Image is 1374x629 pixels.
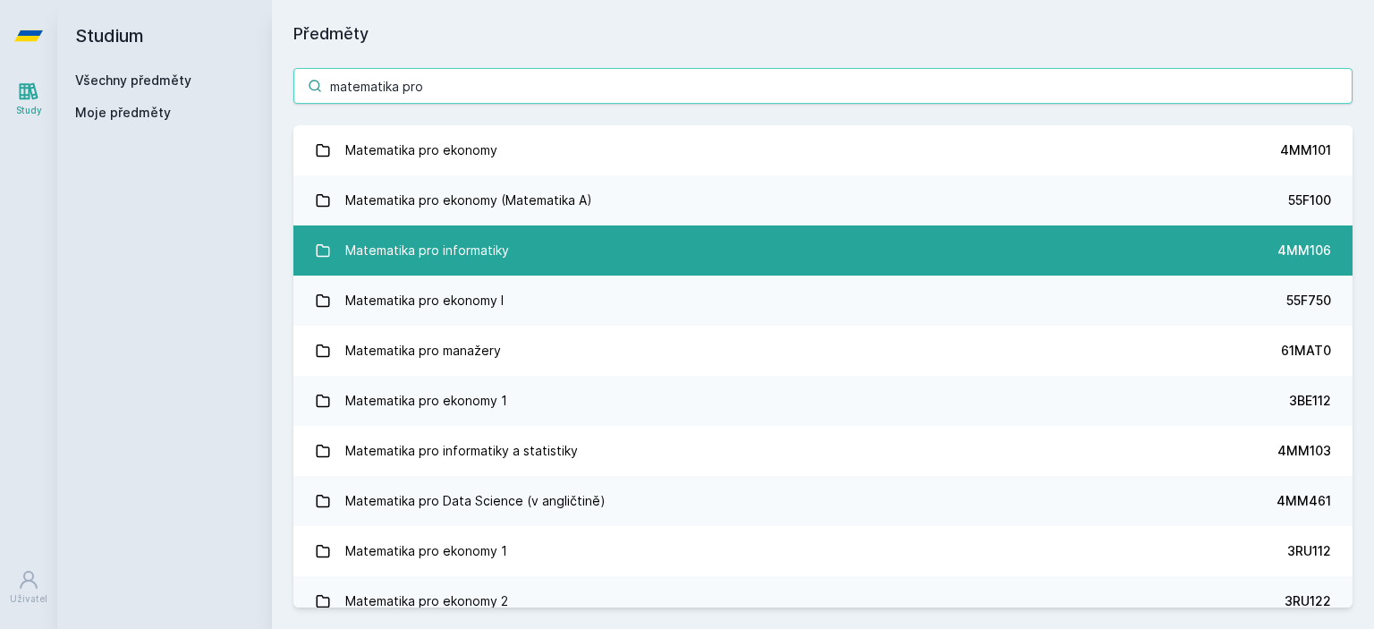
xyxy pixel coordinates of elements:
input: Název nebo ident předmětu… [293,68,1353,104]
a: Matematika pro ekonomy (Matematika A) 55F100 [293,175,1353,225]
div: 4MM103 [1277,442,1331,460]
div: Matematika pro manažery [345,333,501,369]
div: 4MM461 [1276,492,1331,510]
div: Matematika pro ekonomy 2 [345,583,508,619]
a: Matematika pro ekonomy 1 3RU112 [293,526,1353,576]
div: Matematika pro ekonomy (Matematika A) [345,183,592,218]
div: Matematika pro Data Science (v angličtině) [345,483,606,519]
a: Matematika pro ekonomy 1 3BE112 [293,376,1353,426]
a: Matematika pro manažery 61MAT0 [293,326,1353,376]
div: Study [16,104,42,117]
div: Matematika pro ekonomy I [345,283,504,319]
a: Matematika pro ekonomy 2 3RU122 [293,576,1353,626]
span: Moje předměty [75,104,171,122]
a: Matematika pro ekonomy 4MM101 [293,125,1353,175]
a: Matematika pro informatiky a statistiky 4MM103 [293,426,1353,476]
div: Matematika pro ekonomy 1 [345,533,507,569]
a: Study [4,72,54,126]
div: Matematika pro informatiky [345,233,509,268]
div: 3RU122 [1285,592,1331,610]
div: 61MAT0 [1281,342,1331,360]
div: 3RU112 [1287,542,1331,560]
div: Uživatel [10,592,47,606]
a: Uživatel [4,560,54,615]
div: 3BE112 [1289,392,1331,410]
div: Matematika pro ekonomy [345,132,497,168]
a: Matematika pro Data Science (v angličtině) 4MM461 [293,476,1353,526]
a: Matematika pro informatiky 4MM106 [293,225,1353,276]
div: 4MM106 [1277,242,1331,259]
a: Matematika pro ekonomy I 55F750 [293,276,1353,326]
div: 55F100 [1288,191,1331,209]
h1: Předměty [293,21,1353,47]
div: 55F750 [1286,292,1331,310]
div: Matematika pro informatiky a statistiky [345,433,578,469]
div: 4MM101 [1280,141,1331,159]
div: Matematika pro ekonomy 1 [345,383,507,419]
a: Všechny předměty [75,72,191,88]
